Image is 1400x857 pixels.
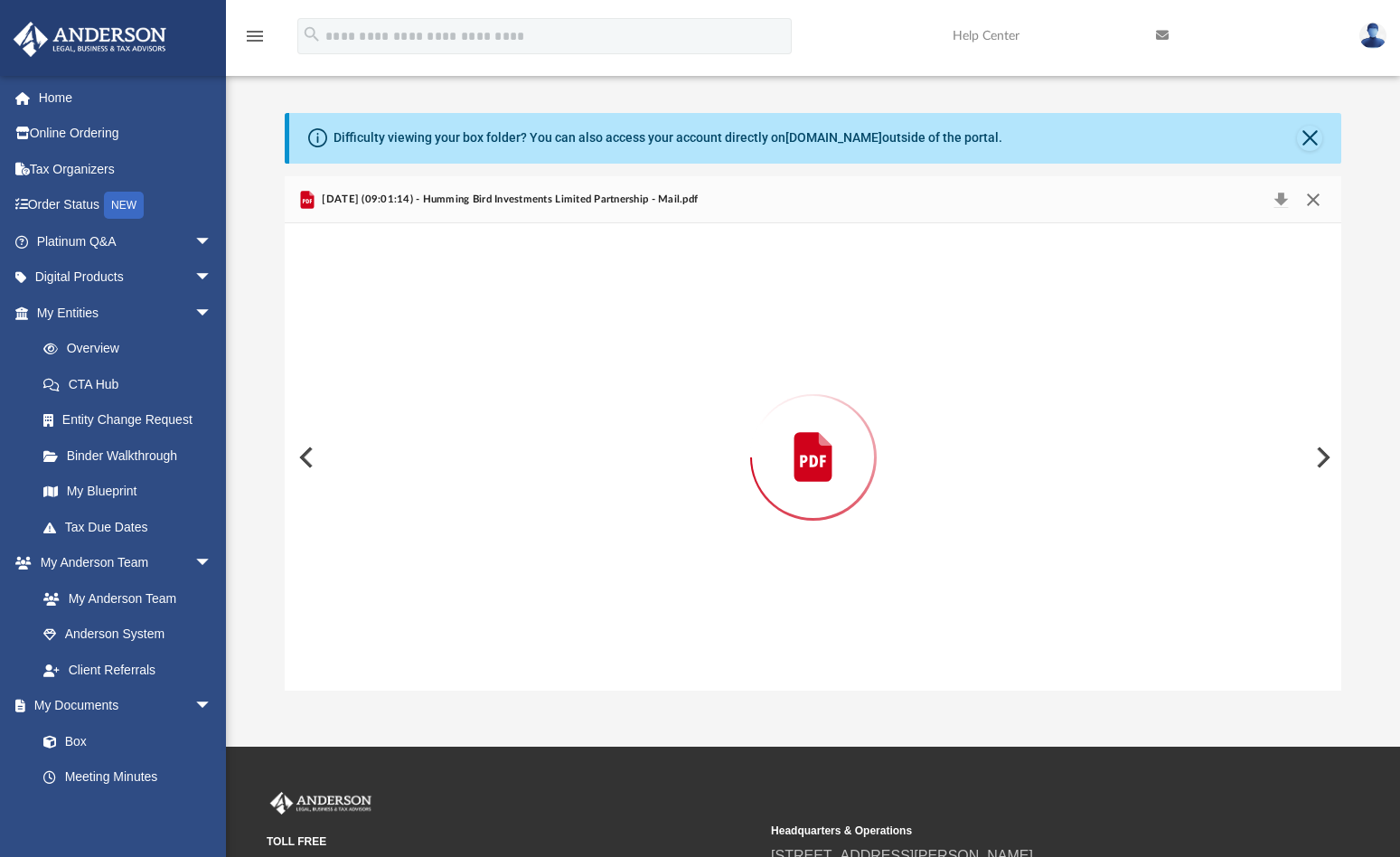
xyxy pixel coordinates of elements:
a: [DOMAIN_NAME] [785,130,882,145]
i: search [302,24,322,44]
button: Download [1264,187,1297,212]
a: CTA Hub [25,366,240,402]
img: User Pic [1359,23,1386,49]
small: Headquarters & Operations [771,823,1263,839]
a: My Entitiesarrow_drop_down [13,295,240,331]
div: Difficulty viewing your box folder? You can also access your account directly on outside of the p... [334,128,1002,147]
span: arrow_drop_down [194,295,230,332]
a: My Documentsarrow_drop_down [13,688,230,724]
a: Anderson System [25,617,230,653]
a: Order StatusNEW [13,187,240,224]
small: TOLL FREE [267,833,758,850]
img: Anderson Advisors Platinum Portal [267,792,375,815]
button: Close [1297,126,1322,151]
div: Preview [285,176,1341,691]
span: arrow_drop_down [194,223,230,260]
span: arrow_drop_down [194,688,230,725]
a: Platinum Q&Aarrow_drop_down [13,223,240,259]
a: Binder Walkthrough [25,438,240,474]
div: NEW [104,192,144,219]
a: Online Ordering [13,116,240,152]
a: Tax Organizers [13,151,240,187]
a: Digital Productsarrow_drop_down [13,259,240,296]
a: Home [13,80,240,116]
a: Client Referrals [25,652,230,688]
a: Box [25,723,221,759]
span: [DATE] (09:01:14) - Humming Bird Investments Limited Partnership - Mail.pdf [318,192,698,208]
a: Entity Change Request [25,402,240,438]
i: menu [244,25,266,47]
button: Next File [1301,432,1341,483]
a: My Anderson Team [25,580,221,617]
a: Overview [25,331,240,367]
button: Previous File [285,432,324,483]
a: My Anderson Teamarrow_drop_down [13,545,230,581]
span: arrow_drop_down [194,545,230,582]
a: menu [244,34,266,47]
a: Forms Library [25,795,221,831]
button: Close [1297,187,1330,212]
span: arrow_drop_down [194,259,230,297]
a: Meeting Minutes [25,759,230,796]
a: My Blueprint [25,474,230,510]
a: Tax Due Dates [25,509,240,545]
img: Anderson Advisors Platinum Portal [8,22,172,57]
